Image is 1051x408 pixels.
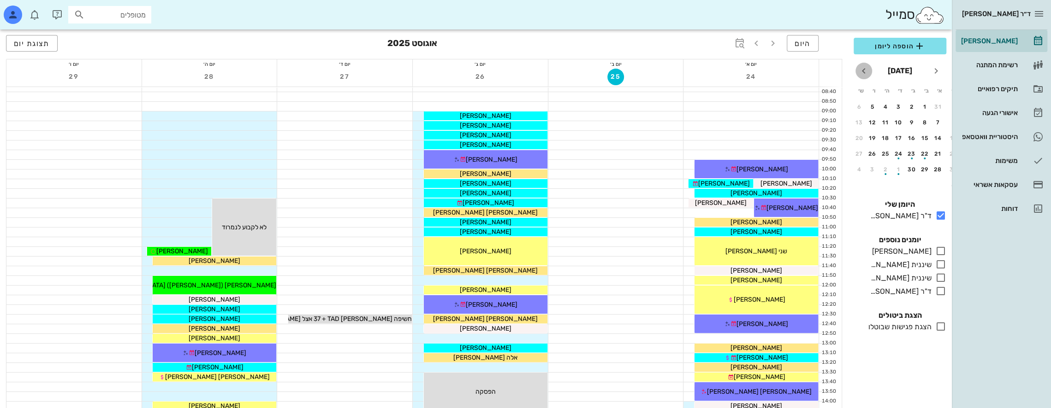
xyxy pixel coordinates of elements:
[904,119,919,126] div: 9
[946,166,961,173] div: 30
[891,99,906,114] button: 3
[878,131,893,146] button: 18
[819,378,838,386] div: 13:40
[928,63,944,79] button: חודש שעבר
[904,166,919,173] div: 30
[472,73,488,81] span: 26
[881,83,893,99] th: ה׳
[946,178,961,192] button: 6
[195,349,246,357] span: [PERSON_NAME]
[683,59,819,69] div: יום א׳
[730,276,782,284] span: [PERSON_NAME]
[956,30,1047,52] a: [PERSON_NAME]
[946,151,961,157] div: 23
[946,162,961,177] button: 30
[946,115,961,130] button: 9
[460,131,511,139] span: [PERSON_NAME]
[867,259,932,270] div: שיננית [PERSON_NAME]
[787,35,819,52] button: היום
[277,59,412,69] div: יום ד׳
[852,146,867,161] button: 27
[907,83,919,99] th: ג׳
[956,78,1047,100] a: תיקים רפואיים
[819,397,838,405] div: 14:00
[904,135,919,141] div: 16
[918,104,932,110] div: 1
[730,344,782,352] span: [PERSON_NAME]
[819,291,838,299] div: 12:10
[852,115,867,130] button: 13
[852,166,867,173] div: 4
[819,310,838,318] div: 12:30
[959,133,1018,140] div: היסטוריית וואטסאפ
[460,228,511,236] span: [PERSON_NAME]
[865,115,880,130] button: 12
[27,7,33,13] span: תג
[189,334,240,342] span: [PERSON_NAME]
[931,146,945,161] button: 21
[946,146,961,161] button: 23
[865,321,932,332] div: הצגת פגישות שבוטלו
[867,210,932,221] div: ד"ר [PERSON_NAME]
[878,135,893,141] div: 18
[904,151,919,157] div: 23
[865,131,880,146] button: 19
[189,315,240,323] span: [PERSON_NAME]
[855,83,867,99] th: ש׳
[65,69,82,85] button: 29
[460,325,511,332] span: [PERSON_NAME]
[854,199,946,210] h4: היומן שלי
[707,388,812,396] span: [PERSON_NAME] [PERSON_NAME]
[865,99,880,114] button: 5
[730,267,782,274] span: [PERSON_NAME]
[852,104,867,110] div: 6
[918,151,932,157] div: 22
[894,83,906,99] th: ד׳
[891,135,906,141] div: 17
[891,104,906,110] div: 3
[460,286,511,294] span: [PERSON_NAME]
[931,99,945,114] button: 31
[959,85,1018,93] div: תיקים רפואיים
[819,146,838,154] div: 09:40
[918,166,932,173] div: 29
[819,388,838,396] div: 13:50
[956,198,1047,220] a: דוחות
[904,115,919,130] button: 9
[337,73,353,81] span: 27
[433,209,538,216] span: [PERSON_NAME] [PERSON_NAME]
[6,59,142,69] div: יום ו׳
[337,69,353,85] button: 27
[867,273,932,284] div: שיננית [PERSON_NAME]
[931,119,945,126] div: 7
[725,247,787,255] span: שני [PERSON_NAME]
[743,69,760,85] button: 24
[861,41,939,52] span: הוספה ליומן
[878,166,893,173] div: 2
[956,102,1047,124] a: אישורי הגעה
[819,165,838,173] div: 10:00
[795,39,811,48] span: היום
[156,247,208,255] span: [PERSON_NAME]
[946,119,961,126] div: 9
[189,325,240,332] span: [PERSON_NAME]
[852,135,867,141] div: 20
[918,119,932,126] div: 8
[819,339,838,347] div: 13:00
[819,175,838,183] div: 10:10
[914,6,944,24] img: SmileCloud logo
[819,349,838,357] div: 13:10
[959,109,1018,117] div: אישורי הגעה
[819,117,838,125] div: 09:10
[736,354,788,361] span: [PERSON_NAME]
[959,37,1018,45] div: [PERSON_NAME]
[460,141,511,149] span: [PERSON_NAME]
[865,151,880,157] div: 26
[819,359,838,367] div: 13:20
[868,246,932,257] div: [PERSON_NAME]
[548,59,683,69] div: יום ב׳
[249,315,412,323] span: חשיפה [PERSON_NAME] 37 + TAD אצל [PERSON_NAME]
[878,119,893,126] div: 11
[854,234,946,245] h4: יומנים נוספים
[931,115,945,130] button: 7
